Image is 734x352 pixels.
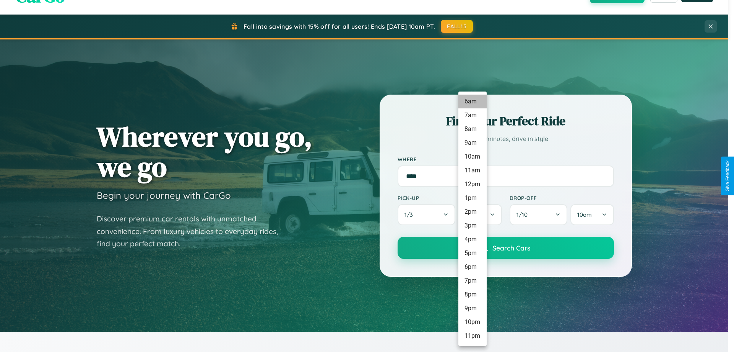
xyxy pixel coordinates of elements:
[458,108,487,122] li: 7am
[725,160,730,192] div: Give Feedback
[458,164,487,177] li: 11am
[458,150,487,164] li: 10am
[458,232,487,246] li: 4pm
[458,288,487,301] li: 8pm
[458,205,487,219] li: 2pm
[458,122,487,136] li: 8am
[458,95,487,108] li: 6am
[458,315,487,329] li: 10pm
[458,219,487,232] li: 3pm
[458,136,487,150] li: 9am
[458,274,487,288] li: 7pm
[458,246,487,260] li: 5pm
[458,191,487,205] li: 1pm
[458,329,487,343] li: 11pm
[458,177,487,191] li: 12pm
[458,301,487,315] li: 9pm
[458,260,487,274] li: 6pm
